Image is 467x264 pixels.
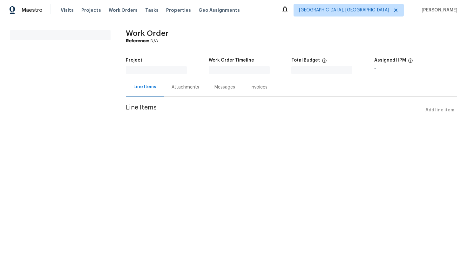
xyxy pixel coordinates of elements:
[61,7,74,13] span: Visits
[408,58,413,66] span: The hpm assigned to this work order.
[22,7,43,13] span: Maestro
[419,7,457,13] span: [PERSON_NAME]
[126,30,169,37] span: Work Order
[209,58,254,63] h5: Work Order Timeline
[291,58,320,63] h5: Total Budget
[166,7,191,13] span: Properties
[299,7,389,13] span: [GEOGRAPHIC_DATA], [GEOGRAPHIC_DATA]
[374,66,457,71] div: -
[250,84,267,90] div: Invoices
[199,7,240,13] span: Geo Assignments
[126,39,149,43] b: Reference:
[81,7,101,13] span: Projects
[172,84,199,90] div: Attachments
[145,8,159,12] span: Tasks
[133,84,156,90] div: Line Items
[126,58,142,63] h5: Project
[374,58,406,63] h5: Assigned HPM
[322,58,327,66] span: The total cost of line items that have been proposed by Opendoor. This sum includes line items th...
[214,84,235,90] div: Messages
[109,7,138,13] span: Work Orders
[126,38,457,44] div: N/A
[126,104,423,116] span: Line Items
